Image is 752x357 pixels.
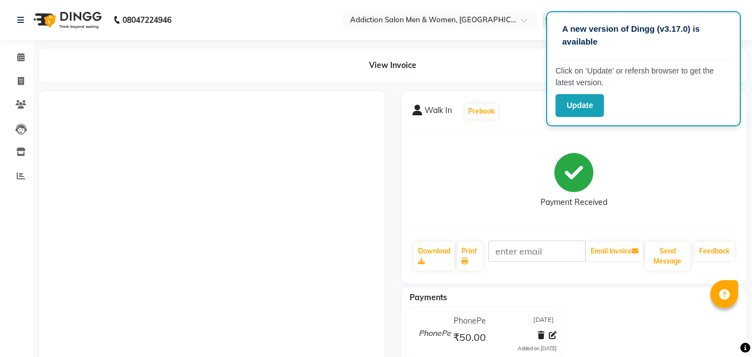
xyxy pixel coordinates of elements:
a: Download [414,242,455,271]
p: A new version of Dingg (v3.17.0) is available [562,23,725,48]
span: Walk In [425,105,452,120]
button: Update [556,94,604,117]
button: Prebook [465,104,498,119]
input: enter email [488,241,586,262]
span: ₹50.00 [453,331,486,346]
b: 08047224946 [122,4,171,36]
button: Email Invoice [586,242,643,261]
span: [DATE] [533,315,554,327]
span: PhonePe [454,315,486,327]
a: Feedback [695,242,734,261]
button: Send Message [645,242,690,271]
iframe: chat widget [705,312,741,346]
span: Payments [410,292,447,302]
img: logo [28,4,105,36]
div: Payment Received [540,197,607,208]
p: Click on ‘Update’ or refersh browser to get the latest version. [556,65,731,89]
div: View Invoice [39,48,746,82]
div: Added on [DATE] [518,345,557,353]
a: Print [457,242,483,271]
